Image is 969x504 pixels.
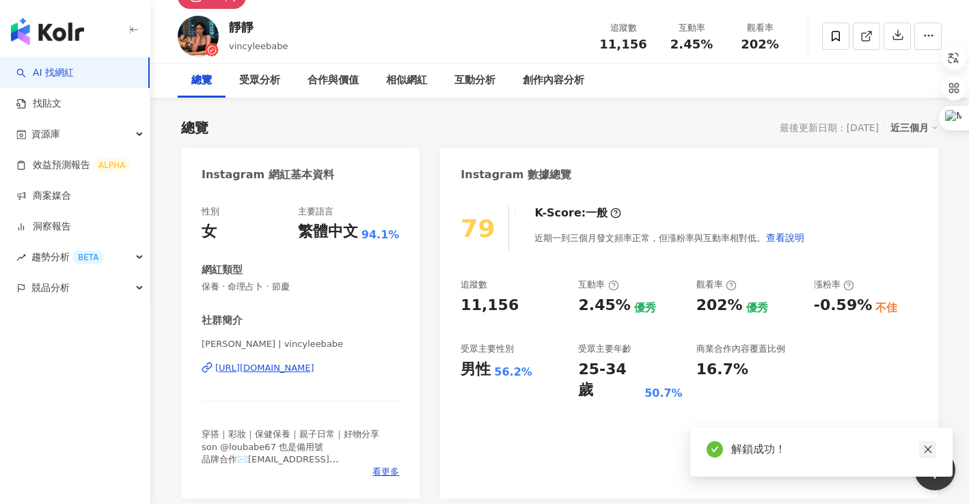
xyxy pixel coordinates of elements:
span: 看更多 [372,466,399,478]
div: 觀看率 [734,21,786,35]
span: 競品分析 [31,272,70,303]
a: 洞察報告 [16,220,71,234]
span: rise [16,253,26,262]
span: close [923,445,933,454]
div: 追蹤數 [461,279,487,291]
span: 查看說明 [766,232,804,243]
div: 受眾分析 [239,72,280,89]
div: 女 [202,221,217,242]
a: 找貼文 [16,97,62,111]
span: 2.45% [670,38,713,51]
div: 商業合作內容覆蓋比例 [696,343,785,355]
div: 網紅類型 [202,263,243,277]
div: 性別 [202,206,219,218]
span: [PERSON_NAME] | vincyleebabe [202,338,399,350]
a: searchAI 找網紅 [16,66,74,80]
div: 互動率 [578,279,618,291]
div: 近三個月 [890,119,938,137]
span: check-circle [707,441,723,458]
span: vincyleebabe [229,41,288,51]
div: 11,156 [461,295,519,316]
span: 趨勢分析 [31,242,104,272]
div: 最後更新日期：[DATE] [780,122,879,133]
div: 總覽 [181,118,208,137]
div: 優秀 [634,300,656,316]
div: K-Score : [534,206,621,221]
span: 94.1% [361,227,400,242]
div: 202% [696,295,743,316]
div: 50.7% [644,386,683,401]
div: 合作與價值 [308,72,359,89]
div: 互動分析 [454,72,495,89]
span: 穿搭｜彩妝｜保健保養｜親子日常｜好物分享 son @loubabe67 也是備用號 品牌合作✉️[EMAIL_ADDRESS][DOMAIN_NAME] 🛒自助下單👇🏻 [202,429,379,489]
span: 202% [741,38,779,51]
div: Instagram 數據總覽 [461,167,571,182]
div: 觀看率 [696,279,737,291]
div: [URL][DOMAIN_NAME] [215,362,314,374]
div: -0.59% [814,295,872,316]
a: [URL][DOMAIN_NAME] [202,362,399,374]
div: 追蹤數 [597,21,649,35]
div: 總覽 [191,72,212,89]
div: 25-34 歲 [578,359,641,402]
div: 社群簡介 [202,313,243,328]
div: 互動率 [666,21,718,35]
div: 不佳 [875,300,897,316]
div: 相似網紅 [386,72,427,89]
div: 主要語言 [298,206,333,218]
div: 一般 [586,206,608,221]
div: 漲粉率 [814,279,854,291]
span: 11,156 [599,37,646,51]
div: 16.7% [696,359,748,380]
div: 79 [461,214,495,242]
div: 創作內容分析 [523,72,584,89]
div: 受眾主要年齡 [578,343,631,355]
div: 男性 [461,359,491,380]
div: 2.45% [578,295,630,316]
div: Instagram 網紅基本資料 [202,167,334,182]
div: 繁體中文 [298,221,358,242]
div: 優秀 [746,300,768,316]
span: 保養 · 命理占卜 · 節慶 [202,281,399,293]
div: 受眾主要性別 [461,343,514,355]
a: 商案媒合 [16,189,71,203]
button: 查看說明 [765,224,805,251]
div: 近期一到三個月發文頻率正常，但漲粉率與互動率相對低。 [534,224,805,251]
div: 靜靜 [229,18,288,36]
div: BETA [72,251,104,264]
img: logo [11,18,84,45]
div: 解鎖成功！ [731,441,936,458]
div: 56.2% [494,365,532,380]
a: 效益預測報告ALPHA [16,158,131,172]
img: KOL Avatar [178,16,219,57]
span: 資源庫 [31,119,60,150]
